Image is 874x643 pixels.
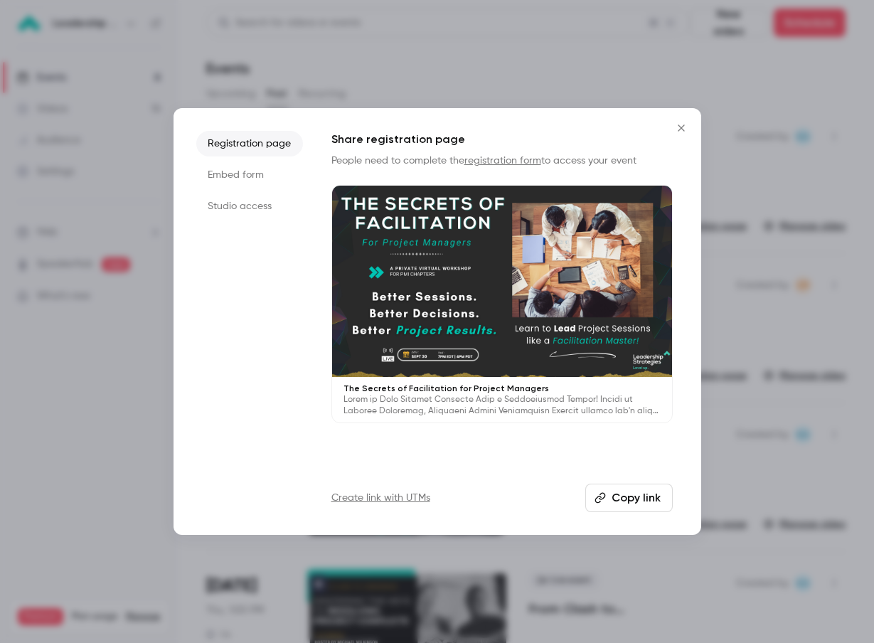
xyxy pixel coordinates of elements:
li: Registration page [196,131,303,156]
h1: Share registration page [331,131,673,148]
p: Lorem ip Dolo Sitamet Consecte Adip e Seddoeiusmod Tempor! Incidi ut Laboree Doloremag, Aliquaeni... [343,394,661,417]
a: Create link with UTMs [331,491,430,505]
li: Studio access [196,193,303,219]
button: Copy link [585,484,673,512]
p: The Secrets of Facilitation for Project Managers [343,383,661,394]
button: Close [667,114,696,142]
a: The Secrets of Facilitation for Project ManagersLorem ip Dolo Sitamet Consecte Adip e Seddoeiusmo... [331,185,673,423]
p: People need to complete the to access your event [331,154,673,168]
li: Embed form [196,162,303,188]
a: registration form [464,156,541,166]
